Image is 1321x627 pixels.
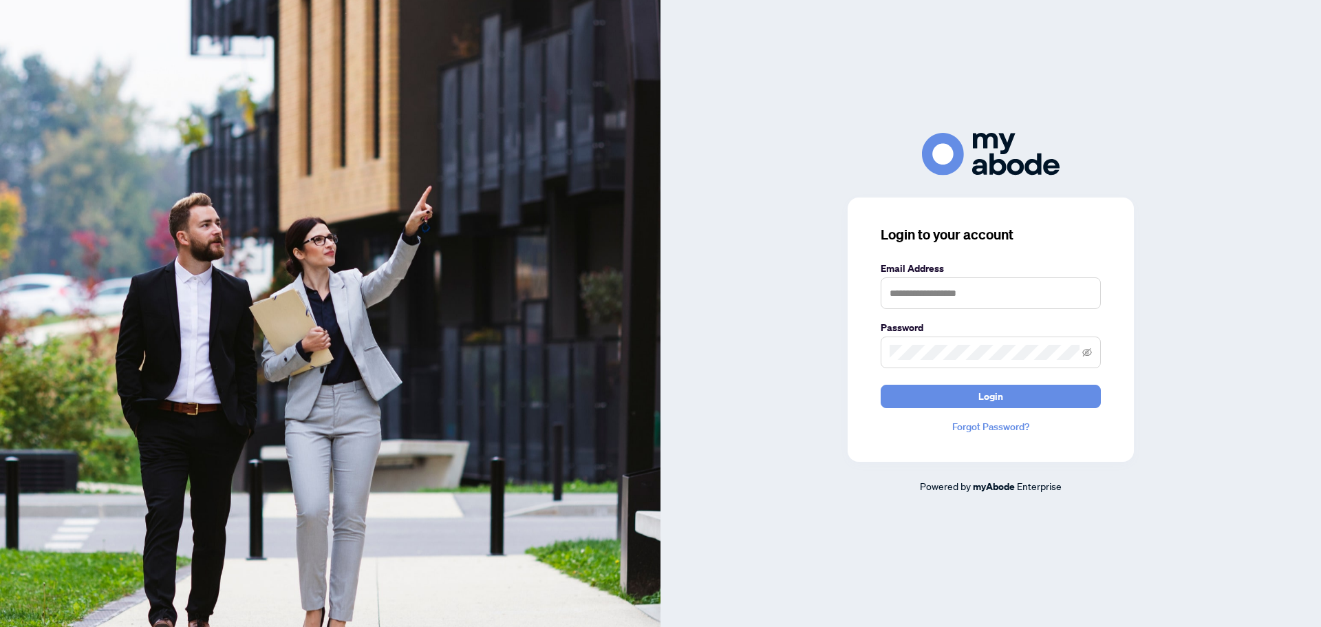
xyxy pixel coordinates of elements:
[881,320,1101,335] label: Password
[881,261,1101,276] label: Email Address
[881,385,1101,408] button: Login
[973,479,1015,494] a: myAbode
[1082,348,1092,357] span: eye-invisible
[978,385,1003,407] span: Login
[1017,480,1062,492] span: Enterprise
[922,133,1060,175] img: ma-logo
[920,480,971,492] span: Powered by
[881,225,1101,244] h3: Login to your account
[881,419,1101,434] a: Forgot Password?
